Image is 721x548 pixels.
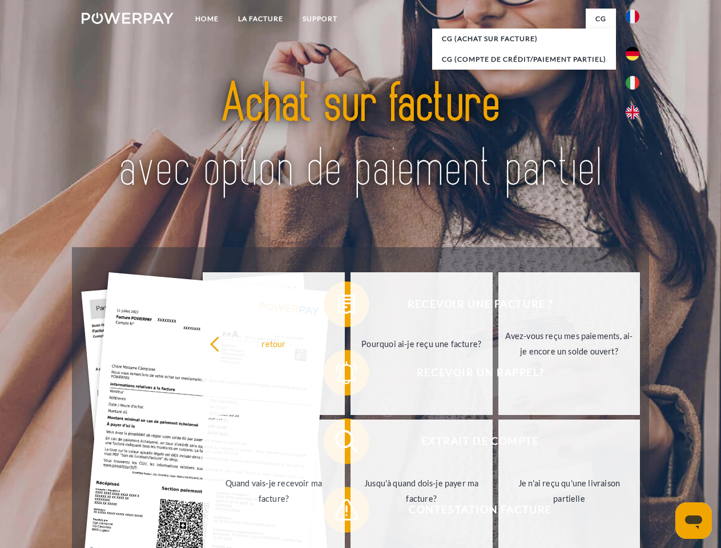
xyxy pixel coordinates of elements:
div: Jusqu'à quand dois-je payer ma facture? [357,476,486,506]
a: CG (achat sur facture) [432,29,616,49]
iframe: Bouton de lancement de la fenêtre de messagerie [675,502,712,539]
a: LA FACTURE [228,9,293,29]
div: Avez-vous reçu mes paiements, ai-je encore un solde ouvert? [505,328,634,359]
a: CG (Compte de crédit/paiement partiel) [432,49,616,70]
div: Quand vais-je recevoir ma facture? [210,476,338,506]
img: en [626,106,639,119]
a: CG [586,9,616,29]
a: Support [293,9,347,29]
div: Je n'ai reçu qu'une livraison partielle [505,476,634,506]
div: Pourquoi ai-je reçu une facture? [357,336,486,351]
img: it [626,76,639,90]
a: Home [186,9,228,29]
img: logo-powerpay-white.svg [82,13,174,24]
img: de [626,47,639,61]
img: title-powerpay_fr.svg [109,55,612,219]
a: Avez-vous reçu mes paiements, ai-je encore un solde ouvert? [498,272,641,415]
div: retour [210,336,338,351]
img: fr [626,10,639,23]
